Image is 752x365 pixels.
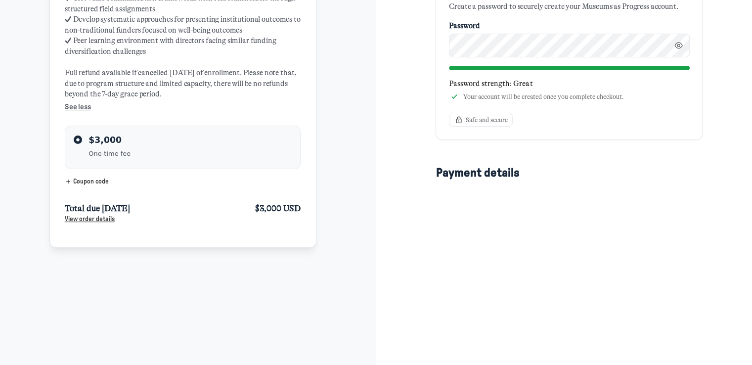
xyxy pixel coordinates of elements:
span: Total due [DATE] [65,203,130,214]
button: See less [65,102,301,113]
span: View order details [65,216,115,223]
span: Safe and secure [466,116,508,124]
span: Coupon code [73,179,109,185]
span: Password [449,21,480,32]
button: Coupon code [65,178,301,186]
p: Password strength: Great [449,79,689,90]
p: Create a password to securely create your Museums as Progress account. [449,1,689,12]
button: View order details [65,215,115,224]
span: Your account will be created once you complete checkout. [463,92,624,101]
input: $3,000One-time fee [74,136,82,144]
span: One-time fee [88,149,131,158]
span: $3,000 USD [255,203,301,214]
span: $3,000 [88,135,122,145]
h5: Payment details [436,166,519,181]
